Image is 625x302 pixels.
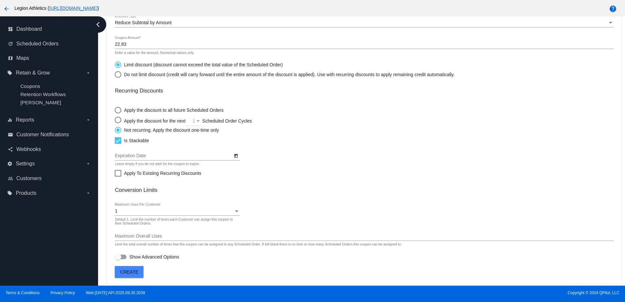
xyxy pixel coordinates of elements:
a: email Customer Notifications [8,129,91,140]
i: email [8,132,13,137]
h3: Recurring Discounts [115,88,613,94]
input: Coupon Amount [115,42,613,47]
span: Customer Notifications [16,132,69,138]
div: Enter a value for the amount. Numerical values only. [115,51,194,55]
a: Terms & Conditions [6,291,40,295]
mat-select: Discount Type [115,20,613,25]
div: Limit discount (discount cannot exceed the total value of the Scheduled Order) [121,62,283,67]
span: Create [120,269,139,275]
a: share Webhooks [8,144,91,155]
a: [PERSON_NAME] [20,100,61,105]
span: Legion Athletics ( ) [14,6,99,11]
span: Copyright © 2024 QPilot, LLC [318,291,619,295]
span: Reports [16,117,34,123]
div: Apply the discount for the next Scheduled Order Cycles [121,117,295,124]
h3: Conversion Limits [115,187,613,193]
i: settings [7,161,12,166]
i: local_offer [7,70,12,75]
i: arrow_drop_down [86,117,91,123]
span: Webhooks [16,146,41,152]
i: arrow_drop_down [86,191,91,196]
span: Maps [16,55,29,61]
mat-icon: help [609,5,617,13]
span: Dashboard [16,26,42,32]
input: Maximum Overall Uses [115,234,613,239]
span: Is Stackable [124,137,149,144]
mat-icon: arrow_back [3,5,10,13]
span: Retain & Grow [16,70,50,76]
div: Do not limit discount (credit will carry forward until the entire amount of the discount is appli... [121,72,454,77]
i: share [8,147,13,152]
a: people_outline Customers [8,173,91,184]
i: map [8,56,13,61]
i: dashboard [8,26,13,32]
span: Scheduled Orders [16,41,59,47]
i: people_outline [8,176,13,181]
i: update [8,41,13,46]
input: Expiration Date [115,153,232,159]
div: Limit the total overall number of times that this coupon can be assigned to any Scheduled Order. ... [115,243,402,246]
div: Apply the discount to all future Scheduled Orders [121,108,223,113]
a: update Scheduled Orders [8,39,91,49]
span: Settings [16,161,35,167]
div: Default 1. Limit the number of times each Customer can assign this coupon to their Scheduled Orders. [115,218,236,226]
div: Not recurring. Apply the discount one-time only [121,127,219,133]
div: Leave empty if you do not wish for the coupon to expire. [115,162,200,166]
mat-radio-group: Select an option [115,58,454,78]
a: [URL][DOMAIN_NAME] [49,6,98,11]
i: local_offer [7,191,12,196]
a: Coupons [20,83,40,89]
span: 1 [193,118,195,124]
i: arrow_drop_down [86,161,91,166]
span: Show Advanced Options [129,254,179,260]
a: map Maps [8,53,91,63]
i: arrow_drop_down [86,70,91,75]
i: chevron_left [93,19,103,30]
a: dashboard Dashboard [8,24,91,34]
span: Products [16,190,36,196]
a: Privacy Policy [51,291,75,295]
span: 1 [115,208,117,213]
span: Apply To Existing Recurring Discounts [124,169,201,177]
i: equalizer [7,117,12,123]
button: Open calendar [233,152,240,159]
span: Reduce Subtotal by Amount [115,20,172,25]
button: Create [115,266,144,278]
mat-radio-group: Select an option [115,104,295,133]
span: Customers [16,176,42,181]
a: Retention Workflows [20,92,66,97]
a: Web:[DATE] API:2025.09.30.2039 [86,291,145,295]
